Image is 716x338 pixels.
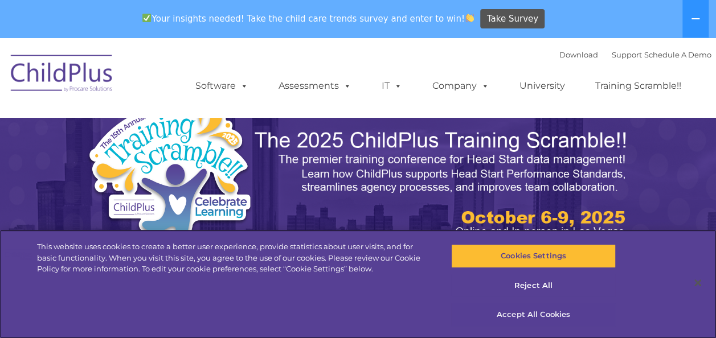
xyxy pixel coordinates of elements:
[559,50,711,59] font: |
[184,75,260,97] a: Software
[644,50,711,59] a: Schedule A Demo
[451,244,616,268] button: Cookies Settings
[158,122,207,130] span: Phone number
[685,270,710,295] button: Close
[370,75,414,97] a: IT
[508,75,576,97] a: University
[5,47,119,104] img: ChildPlus by Procare Solutions
[142,14,151,22] img: ✅
[451,303,616,327] button: Accept All Cookies
[421,75,501,97] a: Company
[451,274,616,298] button: Reject All
[465,14,474,22] img: 👏
[584,75,693,97] a: Training Scramble!!
[267,75,363,97] a: Assessments
[487,9,538,29] span: Take Survey
[480,9,545,29] a: Take Survey
[37,241,429,275] div: This website uses cookies to create a better user experience, provide statistics about user visit...
[138,7,479,30] span: Your insights needed! Take the child care trends survey and enter to win!
[158,75,193,84] span: Last name
[612,50,642,59] a: Support
[559,50,598,59] a: Download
